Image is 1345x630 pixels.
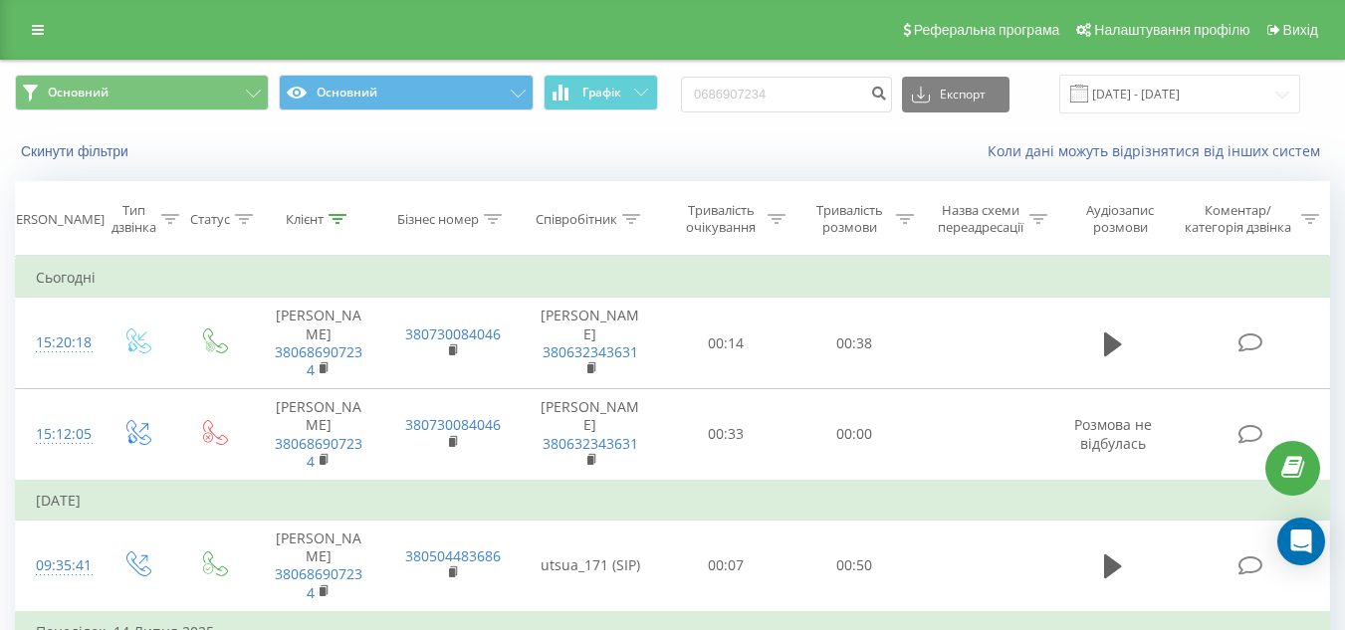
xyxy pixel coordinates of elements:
button: Основний [279,75,533,110]
td: 00:50 [790,521,919,612]
button: Графік [544,75,658,110]
div: Тип дзвінка [112,202,156,236]
td: [PERSON_NAME] [252,389,385,481]
td: [PERSON_NAME] [519,389,662,481]
a: Коли дані можуть відрізнятися вiд інших систем [988,141,1330,160]
div: 09:35:41 [36,546,78,585]
div: Статус [190,211,230,228]
td: 00:07 [662,521,790,612]
a: 380686907234 [275,342,362,379]
td: [PERSON_NAME] [252,298,385,389]
td: 00:00 [790,389,919,481]
a: 380730084046 [405,324,501,343]
td: Сьогодні [16,258,1330,298]
div: 15:20:18 [36,323,78,362]
div: Аудіозапис розмови [1070,202,1171,236]
a: 380686907234 [275,564,362,601]
div: 15:12:05 [36,415,78,454]
div: Коментар/категорія дзвінка [1180,202,1296,236]
span: Графік [582,86,621,100]
div: Тривалість очікування [680,202,763,236]
span: Реферальна програма [914,22,1060,38]
a: 380632343631 [543,342,638,361]
a: 380504483686 [405,546,501,565]
div: Open Intercom Messenger [1277,518,1325,565]
input: Пошук за номером [681,77,892,112]
a: 380686907234 [275,434,362,471]
a: 380730084046 [405,415,501,434]
div: [PERSON_NAME] [4,211,105,228]
span: Вихід [1283,22,1318,38]
td: utsua_171 (SIP) [519,521,662,612]
button: Експорт [902,77,1009,112]
span: Налаштування профілю [1094,22,1249,38]
div: Клієнт [286,211,324,228]
td: [PERSON_NAME] [252,521,385,612]
div: Співробітник [536,211,617,228]
button: Скинути фільтри [15,142,138,160]
td: 00:33 [662,389,790,481]
button: Основний [15,75,269,110]
div: Назва схеми переадресації [937,202,1024,236]
a: 380632343631 [543,434,638,453]
span: Основний [48,85,109,101]
span: Розмова не відбулась [1074,415,1152,452]
td: [DATE] [16,481,1330,521]
div: Тривалість розмови [808,202,891,236]
div: Бізнес номер [397,211,479,228]
td: 00:38 [790,298,919,389]
td: [PERSON_NAME] [519,298,662,389]
td: 00:14 [662,298,790,389]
